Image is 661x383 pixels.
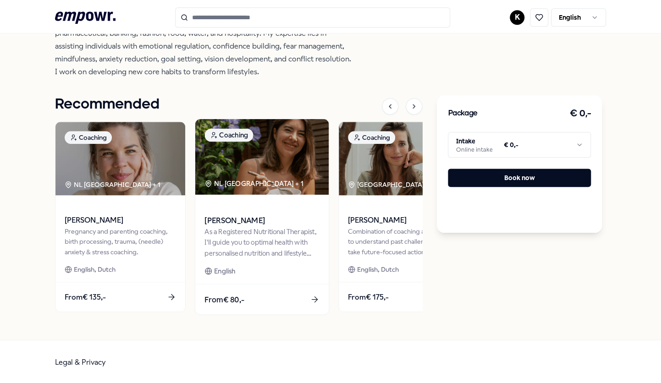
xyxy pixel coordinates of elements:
[65,226,176,257] div: Pregnancy and parenting coaching, birth processing, trauma, (needle) anxiety & stress coaching.
[357,264,399,274] span: English, Dutch
[65,291,106,303] span: From € 135,-
[348,291,389,303] span: From € 175,-
[570,106,591,121] h3: € 0,-
[205,128,253,142] div: Coaching
[338,121,469,312] a: package imageCoaching[GEOGRAPHIC_DATA] [PERSON_NAME]Combination of coaching and therapy to unders...
[348,180,426,190] div: [GEOGRAPHIC_DATA]
[65,180,160,190] div: NL [GEOGRAPHIC_DATA] + 1
[448,108,477,120] h3: Package
[195,119,330,315] a: package imageCoachingNL [GEOGRAPHIC_DATA] + 1[PERSON_NAME]As a Registered Nutritional Therapist, ...
[214,266,235,276] span: English
[510,10,524,25] button: K
[74,264,116,274] span: English, Dutch
[55,358,106,367] a: Legal & Privacy
[65,131,112,144] div: Coaching
[205,178,303,189] div: NL [GEOGRAPHIC_DATA] + 1
[348,226,459,257] div: Combination of coaching and therapy to understand past challenges and take future-focused action.
[55,93,160,116] h1: Recommended
[348,214,459,226] span: [PERSON_NAME]
[339,122,468,195] img: package image
[348,131,395,144] div: Coaching
[55,121,186,312] a: package imageCoachingNL [GEOGRAPHIC_DATA] + 1[PERSON_NAME]Pregnancy and parenting coaching, birth...
[195,119,329,195] img: package image
[205,294,245,306] span: From € 80,-
[175,7,450,27] input: Search for products, categories or subcategories
[205,226,319,258] div: As a Registered Nutritional Therapist, I'll guide you to optimal health with personalised nutriti...
[448,169,591,187] button: Book now
[65,214,176,226] span: [PERSON_NAME]
[205,214,319,226] span: [PERSON_NAME]
[55,122,185,195] img: package image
